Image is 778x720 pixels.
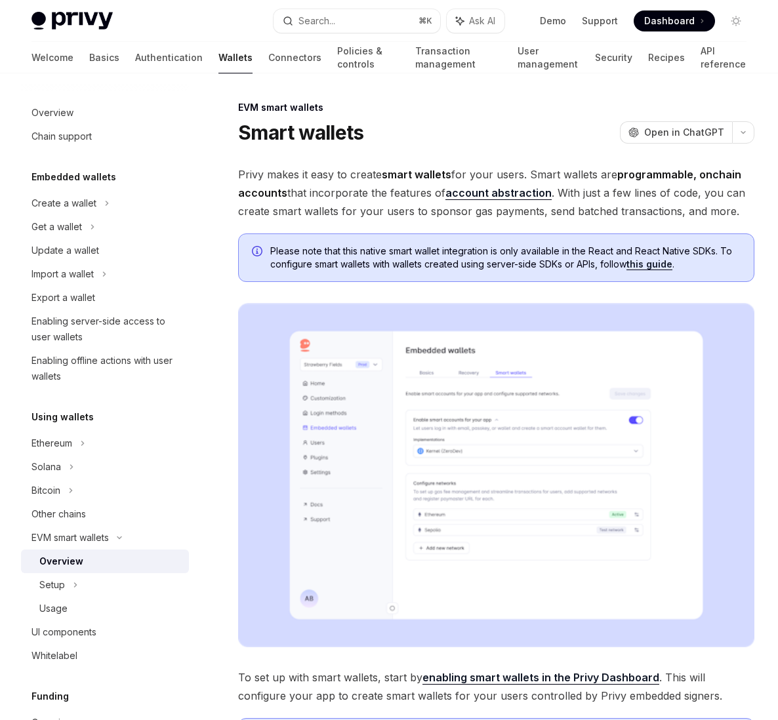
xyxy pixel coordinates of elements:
div: EVM smart wallets [238,101,754,114]
div: Setup [39,577,65,593]
a: Security [595,42,632,73]
div: Bitcoin [31,483,60,498]
img: light logo [31,12,113,30]
a: Other chains [21,502,189,526]
div: Overview [39,553,83,569]
a: Connectors [268,42,321,73]
button: Search...⌘K [274,9,441,33]
div: Search... [298,13,335,29]
div: Whitelabel [31,648,77,664]
h1: Smart wallets [238,121,363,144]
a: Support [582,14,618,28]
div: Get a wallet [31,219,82,235]
a: Enabling server-side access to user wallets [21,310,189,349]
div: Enabling server-side access to user wallets [31,313,181,345]
a: Update a wallet [21,239,189,262]
a: Overview [21,101,189,125]
a: Wallets [218,42,253,73]
a: Export a wallet [21,286,189,310]
div: Enabling offline actions with user wallets [31,353,181,384]
a: Basics [89,42,119,73]
h5: Using wallets [31,409,94,425]
a: Whitelabel [21,644,189,668]
button: Ask AI [447,9,504,33]
div: Chain support [31,129,92,144]
a: Policies & controls [337,42,399,73]
button: Open in ChatGPT [620,121,732,144]
div: Export a wallet [31,290,95,306]
div: Usage [39,601,68,616]
span: Open in ChatGPT [644,126,724,139]
a: Overview [21,550,189,573]
div: Import a wallet [31,266,94,282]
a: Recipes [648,42,685,73]
a: account abstraction [445,186,552,200]
button: Toggle dark mode [726,10,747,31]
svg: Info [252,246,265,259]
span: To set up with smart wallets, start by . This will configure your app to create smart wallets for... [238,668,754,705]
span: Ask AI [469,14,495,28]
h5: Funding [31,689,69,704]
a: User management [518,42,579,73]
div: Other chains [31,506,86,522]
a: Transaction management [415,42,502,73]
div: Create a wallet [31,195,96,211]
a: Authentication [135,42,203,73]
a: UI components [21,620,189,644]
div: EVM smart wallets [31,530,109,546]
span: ⌘ K [419,16,432,26]
span: Please note that this native smart wallet integration is only available in the React and React Na... [270,245,741,271]
a: Welcome [31,42,73,73]
div: Overview [31,105,73,121]
a: enabling smart wallets in the Privy Dashboard [422,671,659,685]
strong: smart wallets [382,168,451,181]
a: API reference [701,42,747,73]
a: Usage [21,597,189,620]
a: this guide [626,258,672,270]
div: Solana [31,459,61,475]
a: Dashboard [634,10,715,31]
div: Update a wallet [31,243,99,258]
span: Dashboard [644,14,695,28]
img: Sample enable smart wallets [238,303,754,647]
span: Privy makes it easy to create for your users. Smart wallets are that incorporate the features of ... [238,165,754,220]
a: Enabling offline actions with user wallets [21,349,189,388]
div: UI components [31,624,96,640]
h5: Embedded wallets [31,169,116,185]
div: Ethereum [31,435,72,451]
a: Demo [540,14,566,28]
a: Chain support [21,125,189,148]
